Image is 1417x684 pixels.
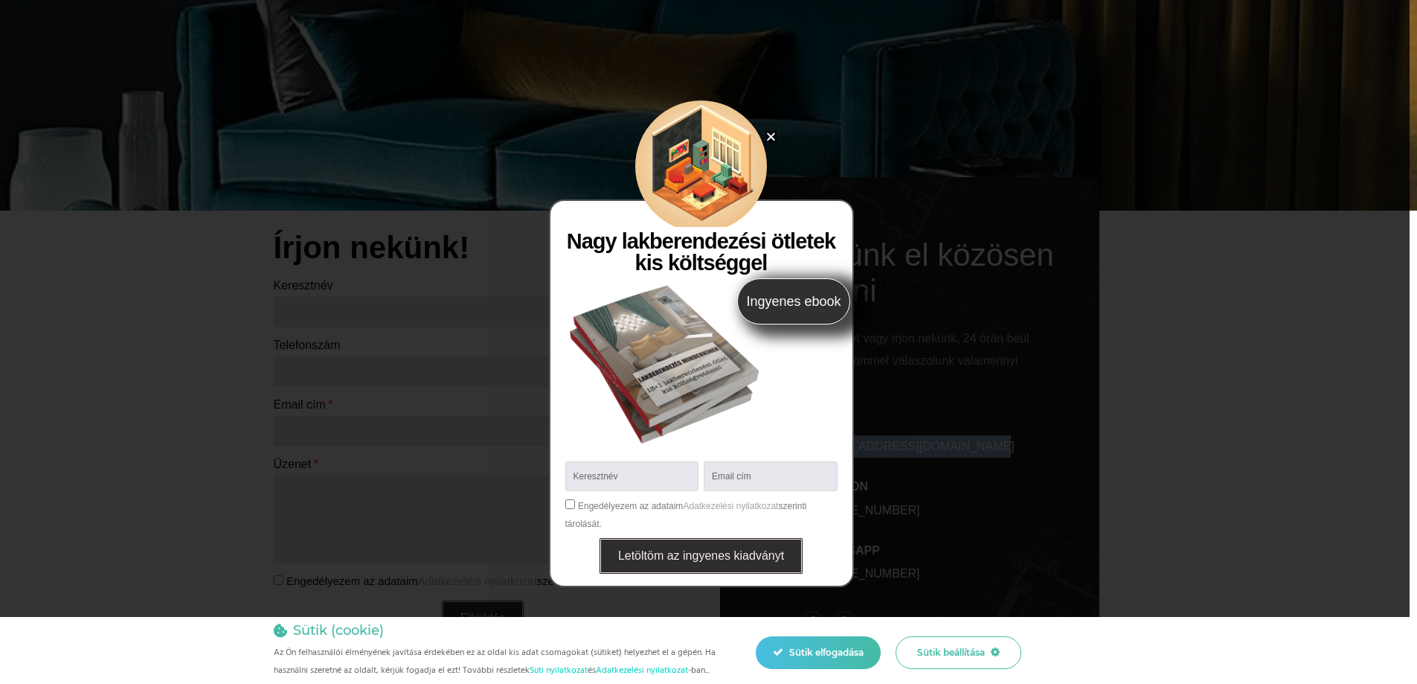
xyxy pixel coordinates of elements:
[599,537,803,575] button: Letöltöm az ingyenes kiadványt
[565,461,699,491] input: Keresztnév
[704,461,838,491] input: Email cím
[765,131,777,142] a: Close
[565,231,838,274] h2: Nagy lakberendezési ötletek kis költséggel
[896,636,1021,669] div: Sütik beállítása
[565,501,807,529] label: Engedélyezem az adataim szerinti tárolását.
[274,644,726,680] p: Az Ön felhasználói élményének javítása érdekében ez az oldal kis adat csomagokat (sütiket) helyez...
[596,663,688,678] a: Adatkezelési nyilatkozat
[565,461,838,580] form: New Form
[683,501,778,511] a: Adatkezelési nyilatkozat
[756,636,881,669] div: Sütik elfogadása
[530,663,588,678] a: Süti nyilatkozat
[618,550,784,562] span: Letöltöm az ingyenes kiadványt
[293,622,384,639] h4: Sütik (cookie)
[737,278,849,325] span: Ingyenes ebook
